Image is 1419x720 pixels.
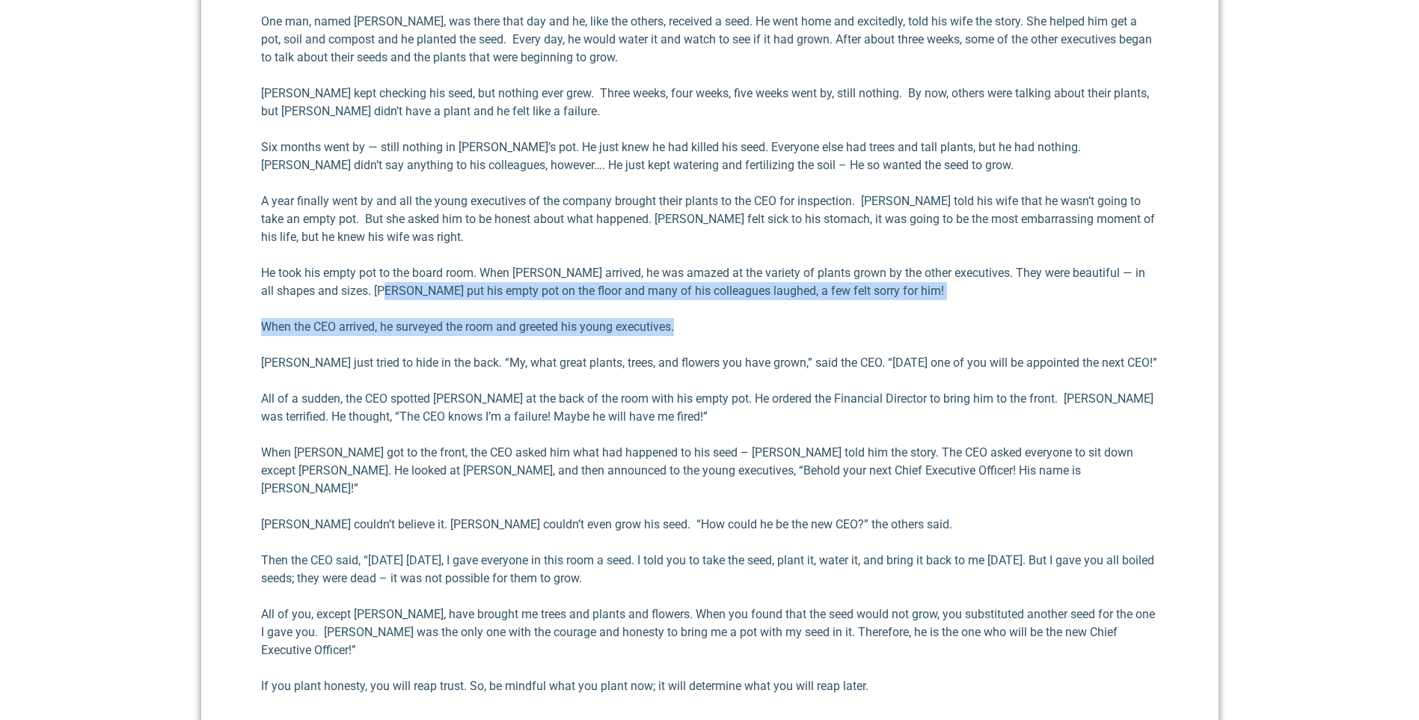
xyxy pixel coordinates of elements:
p: All of a sudden, the CEO spotted [PERSON_NAME] at the back of the room with his empty pot. He ord... [261,390,1159,426]
p: [PERSON_NAME] couldn’t believe it. [PERSON_NAME] couldn’t even grow his seed. “How could he be th... [261,516,1159,534]
p: [PERSON_NAME] kept checking his seed, but nothing ever grew. Three weeks, four weeks, five weeks ... [261,85,1159,120]
p: A year finally went by and all the young executives of the company brought their plants to the CE... [261,192,1159,246]
p: One man, named [PERSON_NAME], was there that day and he, like the others, received a seed. He wen... [261,13,1159,67]
p: He took his empty pot to the board room. When [PERSON_NAME] arrived, he was amazed at the variety... [261,264,1159,300]
p: When [PERSON_NAME] got to the front, the CEO asked him what had happened to his seed – [PERSON_NA... [261,444,1159,498]
p: Then the CEO said, “[DATE] [DATE], I gave everyone in this room a seed. I told you to take the se... [261,552,1159,588]
p: If you plant honesty, you will reap trust. So, be mindful what you plant now; it will determine w... [261,677,1159,695]
p: [PERSON_NAME] just tried to hide in the back. “My, what great plants, trees, and flowers you have... [261,354,1159,372]
p: When the CEO arrived, he surveyed the room and greeted his young executives. [261,318,1159,336]
p: All of you, except [PERSON_NAME], have brought me trees and plants and flowers. When you found th... [261,605,1159,659]
p: Six months went by — still nothing in [PERSON_NAME]’s pot. He just knew he had killed his seed. E... [261,138,1159,174]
